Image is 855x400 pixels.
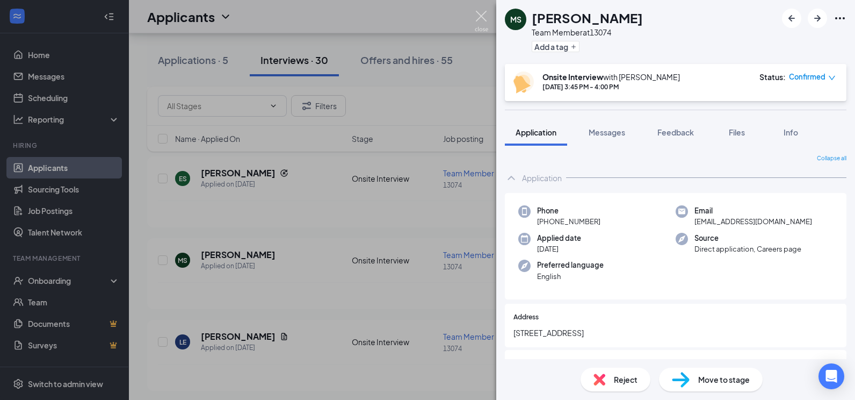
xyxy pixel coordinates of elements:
span: Application [516,127,556,137]
span: [DATE] [537,244,581,254]
svg: Plus [570,44,577,50]
span: down [828,74,836,82]
span: Address [513,312,539,323]
span: [PHONE_NUMBER] [537,216,600,227]
div: Team Member at 13074 [532,27,643,38]
span: Email [694,205,812,216]
span: [EMAIL_ADDRESS][DOMAIN_NAME] [694,216,812,227]
span: Collapse all [817,154,846,163]
div: with [PERSON_NAME] [542,72,680,82]
b: Onsite Interview [542,72,603,82]
div: Application [522,173,562,183]
span: Feedback [657,127,694,137]
span: Source [694,233,801,244]
div: Open Intercom Messenger [818,363,844,389]
button: ArrowLeftNew [782,9,801,28]
div: MS [510,14,521,25]
span: Confirmed [789,72,825,82]
span: Reject [614,374,637,385]
span: [STREET_ADDRESS] [513,327,838,339]
svg: Ellipses [834,12,846,25]
span: English [537,271,604,282]
span: Files [729,127,745,137]
button: PlusAdd a tag [532,41,579,52]
span: Move to stage [698,374,750,385]
h1: [PERSON_NAME] [532,9,643,27]
span: Applied date [537,233,581,244]
svg: ArrowRight [811,12,824,25]
span: Date of Birth. [513,359,554,369]
span: Messages [589,127,625,137]
span: Phone [537,205,600,216]
span: Direct application, Careers page [694,244,801,254]
svg: ArrowLeftNew [785,12,798,25]
div: Status : [759,72,786,82]
div: [DATE] 3:45 PM - 4:00 PM [542,82,680,91]
svg: ChevronUp [505,172,518,184]
button: ArrowRight [808,9,827,28]
span: Preferred language [537,260,604,270]
span: Info [784,127,798,137]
